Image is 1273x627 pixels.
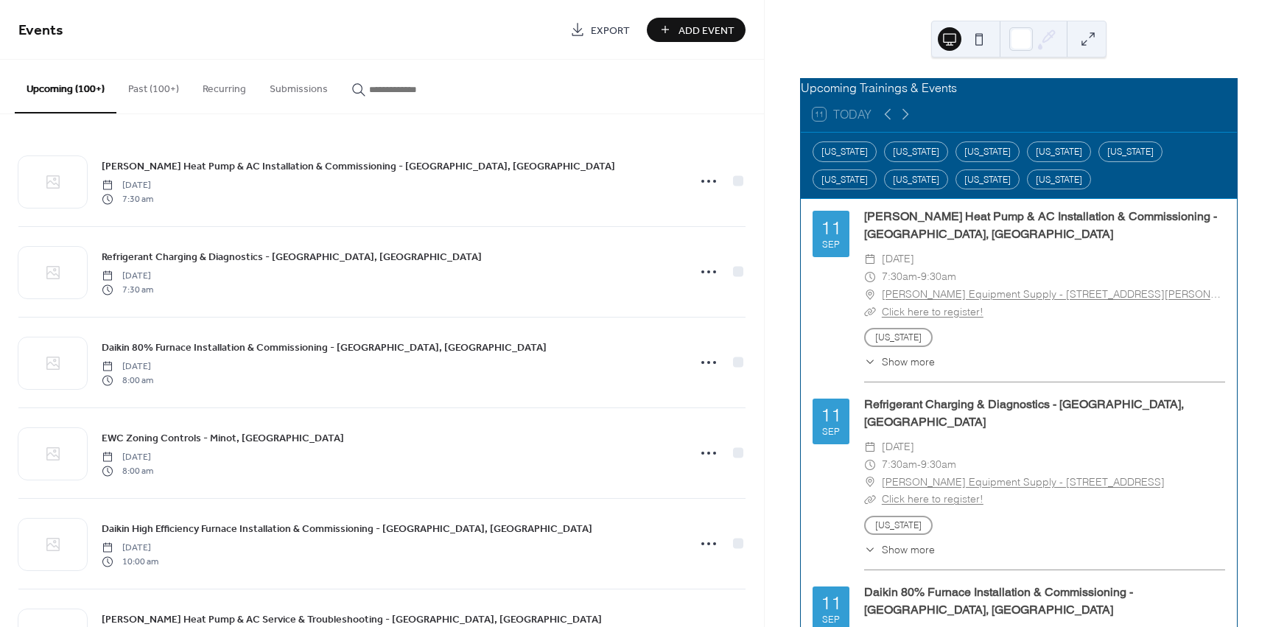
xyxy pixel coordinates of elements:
[882,305,983,318] a: Click here to register!
[864,286,876,304] div: ​
[882,268,917,286] span: 7:30am
[882,492,983,505] a: Click here to register!
[864,438,876,456] div: ​
[102,248,482,265] a: Refrigerant Charging & Diagnostics - [GEOGRAPHIC_DATA], [GEOGRAPHIC_DATA]
[864,397,1184,429] a: Refrigerant Charging & Diagnostics - [GEOGRAPHIC_DATA], [GEOGRAPHIC_DATA]
[864,304,876,321] div: ​
[822,427,840,437] div: Sep
[882,251,914,268] span: [DATE]
[882,286,1225,304] a: [PERSON_NAME] Equipment Supply - [STREET_ADDRESS][PERSON_NAME]
[1098,141,1162,162] div: [US_STATE]
[864,354,876,370] div: ​
[864,209,1217,241] a: [PERSON_NAME] Heat Pump & AC Installation & Commissioning - [GEOGRAPHIC_DATA], [GEOGRAPHIC_DATA]
[191,60,258,112] button: Recurring
[813,141,877,162] div: [US_STATE]
[647,18,746,42] button: Add Event
[102,430,344,446] a: EWC Zoning Controls - Minot, [GEOGRAPHIC_DATA]
[822,615,840,625] div: Sep
[102,360,153,374] span: [DATE]
[921,456,956,474] span: 9:30am
[102,374,153,387] span: 8:00 am
[102,522,592,537] span: Daikin High Efficiency Furnace Installation & Commissioning - [GEOGRAPHIC_DATA], [GEOGRAPHIC_DATA]
[882,542,935,558] span: Show more
[102,542,158,555] span: [DATE]
[955,141,1020,162] div: [US_STATE]
[102,158,615,175] a: [PERSON_NAME] Heat Pump & AC Installation & Commissioning - [GEOGRAPHIC_DATA], [GEOGRAPHIC_DATA]
[884,169,948,190] div: [US_STATE]
[102,451,153,464] span: [DATE]
[864,474,876,491] div: ​
[864,251,876,268] div: ​
[882,354,935,370] span: Show more
[258,60,340,112] button: Submissions
[884,141,948,162] div: [US_STATE]
[917,268,921,286] span: -
[821,594,841,612] div: 11
[813,169,877,190] div: [US_STATE]
[1027,169,1091,190] div: [US_STATE]
[917,456,921,474] span: -
[864,585,1133,617] a: Daikin 80% Furnace Installation & Commissioning - [GEOGRAPHIC_DATA], [GEOGRAPHIC_DATA]
[102,270,153,283] span: [DATE]
[864,354,935,370] button: ​Show more
[882,456,917,474] span: 7:30am
[102,283,153,296] span: 7:30 am
[102,431,344,446] span: EWC Zoning Controls - Minot, [GEOGRAPHIC_DATA]
[102,555,158,568] span: 10:00 am
[102,520,592,537] a: Daikin High Efficiency Furnace Installation & Commissioning - [GEOGRAPHIC_DATA], [GEOGRAPHIC_DATA]
[678,23,734,38] span: Add Event
[882,438,914,456] span: [DATE]
[821,406,841,424] div: 11
[591,23,630,38] span: Export
[102,179,153,192] span: [DATE]
[102,339,547,356] a: Daikin 80% Furnace Installation & Commissioning - [GEOGRAPHIC_DATA], [GEOGRAPHIC_DATA]
[116,60,191,112] button: Past (100+)
[882,474,1165,491] a: [PERSON_NAME] Equipment Supply - [STREET_ADDRESS]
[801,79,1237,97] div: Upcoming Trainings & Events
[102,340,547,356] span: Daikin 80% Furnace Installation & Commissioning - [GEOGRAPHIC_DATA], [GEOGRAPHIC_DATA]
[864,542,935,558] button: ​Show more
[921,268,956,286] span: 9:30am
[955,169,1020,190] div: [US_STATE]
[559,18,641,42] a: Export
[864,268,876,286] div: ​
[864,491,876,508] div: ​
[102,250,482,265] span: Refrigerant Charging & Diagnostics - [GEOGRAPHIC_DATA], [GEOGRAPHIC_DATA]
[822,240,840,250] div: Sep
[821,219,841,237] div: 11
[15,60,116,113] button: Upcoming (100+)
[102,192,153,206] span: 7:30 am
[1027,141,1091,162] div: [US_STATE]
[18,16,63,45] span: Events
[102,159,615,175] span: [PERSON_NAME] Heat Pump & AC Installation & Commissioning - [GEOGRAPHIC_DATA], [GEOGRAPHIC_DATA]
[864,456,876,474] div: ​
[864,542,876,558] div: ​
[102,464,153,477] span: 8:00 am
